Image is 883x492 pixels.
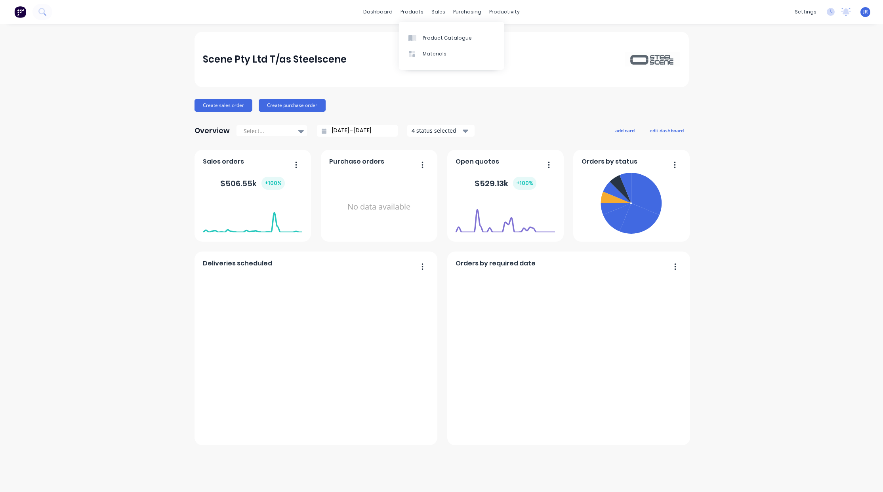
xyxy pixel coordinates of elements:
div: $ 506.55k [220,177,285,190]
button: 4 status selected [407,125,475,137]
span: Deliveries scheduled [203,259,272,268]
div: 4 status selected [412,126,462,135]
button: Create purchase order [259,99,326,112]
div: No data available [329,170,429,244]
button: Create sales order [195,99,252,112]
span: Open quotes [456,157,499,166]
span: Orders by status [582,157,637,166]
span: Sales orders [203,157,244,166]
a: Materials [399,46,504,62]
img: Factory [14,6,26,18]
div: productivity [485,6,524,18]
a: dashboard [359,6,397,18]
div: + 100 % [513,177,536,190]
div: purchasing [449,6,485,18]
span: Purchase orders [329,157,384,166]
div: sales [427,6,449,18]
a: Product Catalogue [399,30,504,46]
div: Overview [195,123,230,139]
div: Scene Pty Ltd T/as Steelscene [203,51,347,67]
div: Product Catalogue [423,34,472,42]
div: Materials [423,50,446,57]
button: add card [610,125,640,135]
div: + 100 % [261,177,285,190]
img: Scene Pty Ltd T/as Steelscene [625,52,680,66]
div: $ 529.13k [475,177,536,190]
div: products [397,6,427,18]
div: settings [791,6,820,18]
span: JR [863,8,868,15]
span: Orders by required date [456,259,536,268]
button: edit dashboard [645,125,689,135]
